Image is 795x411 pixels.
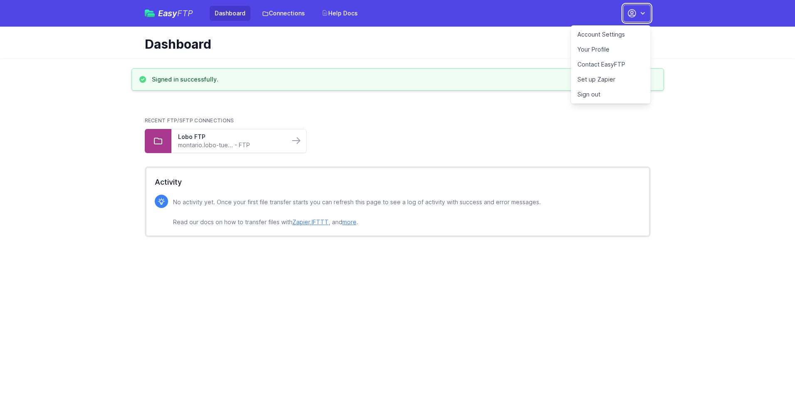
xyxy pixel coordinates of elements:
[158,9,193,17] span: Easy
[317,6,363,21] a: Help Docs
[155,176,641,188] h2: Activity
[571,27,651,42] a: Account Settings
[145,117,651,124] h2: Recent FTP/SFTP Connections
[145,37,644,52] h1: Dashboard
[571,57,651,72] a: Contact EasyFTP
[312,218,329,225] a: IFTTT
[571,42,651,57] a: Your Profile
[145,10,155,17] img: easyftp_logo.png
[178,133,283,141] a: Lobo FTP
[342,218,357,225] a: more
[177,8,193,18] span: FTP
[152,75,218,84] h3: Signed in successfully.
[571,72,651,87] a: Set up Zapier
[145,9,193,17] a: EasyFTP
[257,6,310,21] a: Connections
[210,6,250,21] a: Dashboard
[173,197,541,227] p: No activity yet. Once your first file transfer starts you can refresh this page to see a log of a...
[292,218,310,225] a: Zapier
[571,87,651,102] a: Sign out
[753,369,785,401] iframe: Drift Widget Chat Controller
[178,141,283,149] a: montario.lobo-tue... - FTP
